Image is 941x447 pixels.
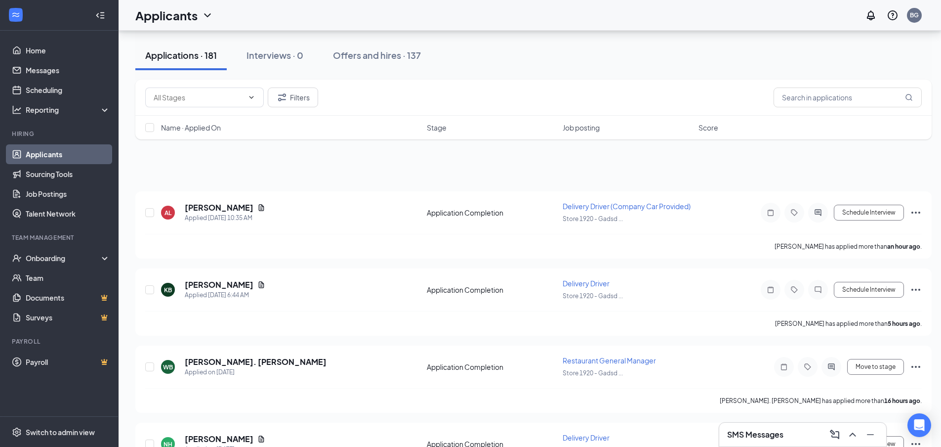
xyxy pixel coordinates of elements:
div: Reporting [26,105,111,115]
h5: [PERSON_NAME] [185,279,253,290]
a: Home [26,41,110,60]
a: Sourcing Tools [26,164,110,184]
svg: Note [765,209,777,217]
a: Job Postings [26,184,110,204]
span: Delivery Driver (Company Car Provided) [563,202,691,211]
a: Applicants [26,144,110,164]
p: [PERSON_NAME] has applied more than . [775,242,922,251]
p: [PERSON_NAME] has applied more than . [775,319,922,328]
svg: Notifications [865,9,877,21]
span: Store 1920 - Gadsd ... [563,369,623,377]
svg: QuestionInfo [887,9,899,21]
a: SurveysCrown [26,308,110,327]
button: ChevronUp [845,427,860,443]
div: Applied [DATE] 10:35 AM [185,213,265,223]
svg: Analysis [12,105,22,115]
span: Job posting [563,123,600,133]
svg: Note [778,363,790,371]
a: Talent Network [26,204,110,223]
svg: Tag [788,286,800,294]
div: AL [164,209,171,217]
span: Name · Applied On [161,123,221,133]
p: [PERSON_NAME]. [PERSON_NAME] has applied more than . [720,397,922,405]
button: Schedule Interview [834,205,904,221]
button: Filter Filters [268,88,318,107]
h5: [PERSON_NAME] [185,202,253,213]
span: Restaurant General Manager [563,356,656,365]
button: Move to stage [847,359,904,375]
span: Stage [427,123,447,133]
svg: Minimize [864,429,876,441]
a: PayrollCrown [26,352,110,372]
div: BG [910,11,919,19]
a: Messages [26,60,110,80]
h1: Applicants [135,7,198,24]
div: Application Completion [427,285,557,295]
div: Applied [DATE] 6:44 AM [185,290,265,300]
svg: Tag [788,209,800,217]
button: ComposeMessage [827,427,843,443]
b: an hour ago [887,243,920,250]
svg: ActiveChat [812,209,824,217]
svg: MagnifyingGlass [905,93,913,101]
svg: UserCheck [12,253,22,263]
div: Onboarding [26,253,102,263]
svg: Ellipses [910,284,922,296]
svg: Document [257,204,265,212]
span: Score [698,123,718,133]
input: Search in applications [774,88,922,107]
div: Applications · 181 [145,49,217,61]
span: Delivery Driver [563,433,610,442]
div: Offers and hires · 137 [333,49,421,61]
svg: Document [257,435,265,443]
svg: Ellipses [910,207,922,219]
div: Hiring [12,130,108,138]
svg: Filter [276,91,288,103]
div: Open Intercom Messenger [907,413,931,437]
a: DocumentsCrown [26,288,110,308]
div: Application Completion [427,362,557,372]
div: Payroll [12,337,108,346]
svg: Document [257,281,265,289]
svg: ActiveChat [825,363,837,371]
b: 16 hours ago [884,397,920,404]
div: Team Management [12,233,108,242]
div: Interviews · 0 [246,49,303,61]
svg: Note [765,286,777,294]
svg: Tag [802,363,814,371]
svg: Ellipses [910,361,922,373]
svg: ChevronDown [202,9,213,21]
a: Scheduling [26,80,110,100]
b: 5 hours ago [888,320,920,327]
svg: Settings [12,427,22,437]
input: All Stages [154,92,244,103]
h5: [PERSON_NAME]. [PERSON_NAME] [185,357,327,367]
span: Store 1920 - Gadsd ... [563,292,623,300]
a: Team [26,268,110,288]
button: Schedule Interview [834,282,904,298]
div: Application Completion [427,208,557,218]
svg: ChatInactive [812,286,824,294]
div: Applied on [DATE] [185,367,327,377]
svg: ChevronUp [847,429,859,441]
button: Minimize [862,427,878,443]
svg: ComposeMessage [829,429,841,441]
svg: ChevronDown [247,93,255,101]
svg: WorkstreamLogo [11,10,21,20]
h5: [PERSON_NAME] [185,434,253,445]
svg: Collapse [95,10,105,20]
span: Delivery Driver [563,279,610,288]
h3: SMS Messages [727,429,783,440]
span: Store 1920 - Gadsd ... [563,215,623,223]
div: KB [164,286,172,294]
div: WB [163,363,173,371]
div: Switch to admin view [26,427,95,437]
